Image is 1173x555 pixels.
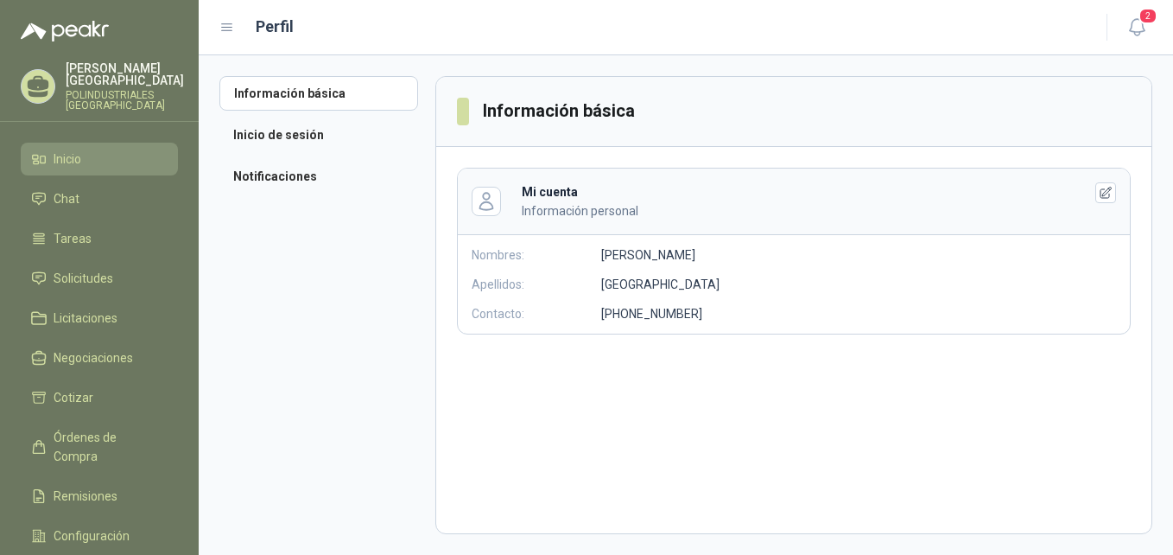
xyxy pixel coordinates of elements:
a: Cotizar [21,381,178,414]
span: Cotizar [54,388,93,407]
p: Contacto: [472,304,601,323]
a: Licitaciones [21,302,178,335]
a: Órdenes de Compra [21,421,178,473]
span: Remisiones [54,487,117,506]
span: Inicio [54,150,81,169]
p: [PHONE_NUMBER] [601,304,702,323]
p: Información personal [522,201,1056,220]
a: Inicio de sesión [219,118,418,152]
span: Órdenes de Compra [54,428,162,466]
p: Nombres: [472,246,601,265]
a: Notificaciones [219,159,418,194]
a: Tareas [21,222,178,255]
b: Mi cuenta [522,185,578,199]
p: POLINDUSTRIALES [GEOGRAPHIC_DATA] [66,90,184,111]
span: 2 [1138,8,1157,24]
button: 2 [1121,12,1152,43]
a: Configuración [21,520,178,552]
p: [PERSON_NAME] [GEOGRAPHIC_DATA] [66,62,184,86]
span: Solicitudes [54,269,113,288]
a: Negociaciones [21,341,178,374]
a: Remisiones [21,480,178,513]
img: Logo peakr [21,21,109,41]
a: Solicitudes [21,262,178,295]
a: Chat [21,182,178,215]
p: [PERSON_NAME] [601,246,695,265]
span: Licitaciones [54,309,117,328]
span: Negociaciones [54,348,133,367]
h1: Perfil [256,15,294,39]
span: Configuración [54,526,130,545]
p: Apellidos: [472,275,601,294]
p: [GEOGRAPHIC_DATA] [601,275,720,294]
h3: Información básica [483,98,637,124]
span: Chat [54,189,79,208]
a: Información básica [219,76,418,111]
a: Inicio [21,143,178,175]
span: Tareas [54,229,92,248]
